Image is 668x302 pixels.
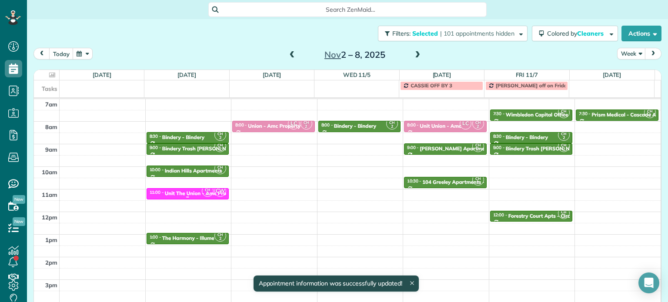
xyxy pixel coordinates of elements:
small: 2 [202,190,213,198]
span: CW [214,185,226,197]
small: 2 [558,212,569,221]
div: [PERSON_NAME] Apartments - [PERSON_NAME] & [PERSON_NAME] [420,146,588,152]
span: | 101 appointments hidden [440,30,514,37]
div: Bindery - Bindery [334,123,376,129]
a: Fri 11/7 [516,71,538,78]
div: Wimbledon Capital Office - Prime [506,112,587,118]
small: 2 [558,111,569,119]
span: 10am [42,169,57,176]
span: 3pm [45,282,57,289]
span: New [13,217,25,226]
div: Bindery Trash [PERSON_NAME] [162,146,239,152]
small: 2 [645,111,655,119]
div: Bindery Trash [PERSON_NAME] [506,146,583,152]
div: Unit Union - Amc [420,123,461,129]
button: Actions [621,26,661,41]
span: Selected [412,30,438,37]
h2: 2 – 8, 2025 [301,50,409,60]
a: [DATE] [603,71,621,78]
span: 7am [45,101,57,108]
div: Open Intercom Messenger [638,272,659,293]
div: Indian Hills Apartments [165,168,222,174]
small: 2 [215,235,226,243]
div: The Harmony - Illume [162,235,214,241]
span: Cleaners [577,30,605,37]
small: 2 [215,167,226,176]
span: 11am [42,191,57,198]
a: [DATE] [263,71,281,78]
span: New [13,195,25,204]
span: 9am [45,146,57,153]
span: Nov [324,49,341,60]
div: Bindery - Bindery [162,134,204,140]
small: 2 [473,123,484,131]
a: Wed 11/5 [343,71,371,78]
small: 2 [558,145,569,153]
small: 2 [301,123,312,131]
div: Unit The Union - Amc Property [165,190,239,196]
button: Week [617,48,646,60]
button: prev [33,48,50,60]
a: Filters: Selected | 101 appointments hidden [374,26,528,41]
small: 2 [387,123,397,131]
a: [DATE] [177,71,196,78]
div: Forestry Court Apts - Circum Pacific [508,213,595,219]
a: [DATE] [93,71,111,78]
small: 2 [473,145,484,153]
span: Filters: [392,30,411,37]
span: 12pm [42,214,57,221]
button: next [645,48,661,60]
div: Appointment information was successfully updated! [253,275,418,292]
button: Filters: Selected | 101 appointments hidden [378,26,528,41]
span: CASSIE OFF BY 3 [411,82,452,89]
span: Colored by [547,30,607,37]
small: 2 [473,179,484,187]
button: today [49,48,73,60]
button: Colored byCleaners [532,26,618,41]
div: Union - Amc Property [248,123,301,129]
span: LC [460,118,471,129]
div: 104 Greeley Apartments - Capital Property Management [422,179,559,185]
small: 2 [215,145,226,153]
span: 1pm [45,236,57,243]
span: LC [288,118,300,129]
div: Bindery - Bindery [506,134,548,140]
small: 2 [215,134,226,142]
a: [DATE] [433,71,451,78]
span: 8am [45,123,57,130]
small: 2 [558,134,569,142]
span: 2pm [45,259,57,266]
span: [PERSON_NAME] off on Fridays [496,82,572,89]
